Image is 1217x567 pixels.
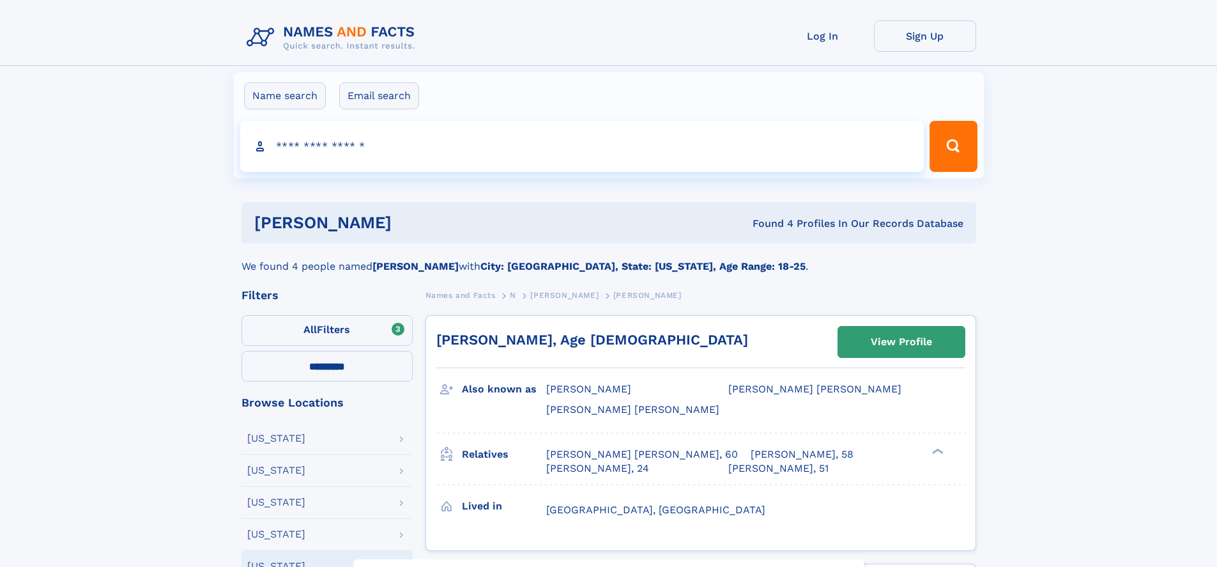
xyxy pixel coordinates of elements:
[247,497,305,508] div: [US_STATE]
[480,260,806,272] b: City: [GEOGRAPHIC_DATA], State: [US_STATE], Age Range: 18-25
[530,287,599,303] a: [PERSON_NAME]
[241,20,425,55] img: Logo Names and Facts
[546,383,631,395] span: [PERSON_NAME]
[546,403,719,416] span: [PERSON_NAME] [PERSON_NAME]
[530,291,599,300] span: [PERSON_NAME]
[462,378,546,400] h3: Also known as
[772,20,874,52] a: Log In
[254,215,572,231] h1: [PERSON_NAME]
[462,444,546,465] h3: Relatives
[751,447,853,462] a: [PERSON_NAME], 58
[728,383,901,395] span: [PERSON_NAME] [PERSON_NAME]
[929,447,944,455] div: ❯
[462,495,546,517] h3: Lived in
[241,244,976,274] div: We found 4 people named with .
[241,397,413,408] div: Browse Locations
[240,121,924,172] input: search input
[244,82,326,109] label: Name search
[303,323,317,336] span: All
[339,82,419,109] label: Email search
[874,20,976,52] a: Sign Up
[510,287,516,303] a: N
[247,529,305,540] div: [US_STATE]
[546,447,738,462] a: [PERSON_NAME] [PERSON_NAME], 60
[247,465,305,476] div: [US_STATE]
[372,260,459,272] b: [PERSON_NAME]
[546,462,649,476] a: [PERSON_NAME], 24
[572,217,963,231] div: Found 4 Profiles In Our Records Database
[871,327,932,357] div: View Profile
[247,433,305,444] div: [US_STATE]
[613,291,682,300] span: [PERSON_NAME]
[510,291,516,300] span: N
[425,287,496,303] a: Names and Facts
[838,327,965,357] a: View Profile
[436,332,748,348] a: [PERSON_NAME], Age [DEMOGRAPHIC_DATA]
[728,462,829,476] a: [PERSON_NAME], 51
[241,290,413,301] div: Filters
[546,504,765,516] span: [GEOGRAPHIC_DATA], [GEOGRAPHIC_DATA]
[930,121,977,172] button: Search Button
[241,315,413,346] label: Filters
